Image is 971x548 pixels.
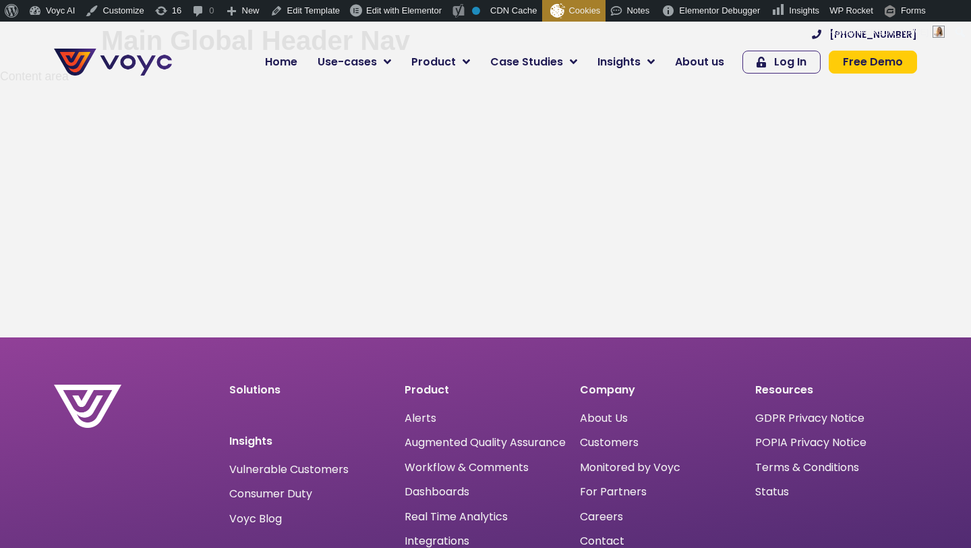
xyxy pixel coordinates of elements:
span: About us [675,54,724,70]
span: Use-cases [318,54,377,70]
a: Howdy, [823,22,950,43]
a: Home [255,49,307,76]
span: Log In [774,57,806,67]
a: Log In [742,51,821,74]
span: Home [265,54,297,70]
span: Edit with Elementor [366,5,442,16]
a: Product [401,49,480,76]
a: Free Demo [829,51,917,74]
a: Solutions [229,382,281,398]
a: Case Studies [480,49,587,76]
a: Augmented Quality Assurance [405,436,566,449]
p: Insights [229,436,391,447]
p: Product [405,385,566,395]
a: Use-cases [307,49,401,76]
span: Product [411,54,456,70]
img: voyc-full-logo [54,49,172,76]
div: No index [472,7,480,15]
span: Insights [597,54,641,70]
a: Vulnerable Customers [229,464,349,475]
a: [PHONE_NUMBER] [812,30,917,39]
p: Company [580,385,742,395]
span: Free Demo [843,57,903,67]
p: Resources [755,385,917,395]
span: Case Studies [490,54,563,70]
span: [PERSON_NAME] [856,27,929,37]
a: Insights [587,49,665,76]
a: Consumer Duty [229,489,312,499]
a: About us [665,49,734,76]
